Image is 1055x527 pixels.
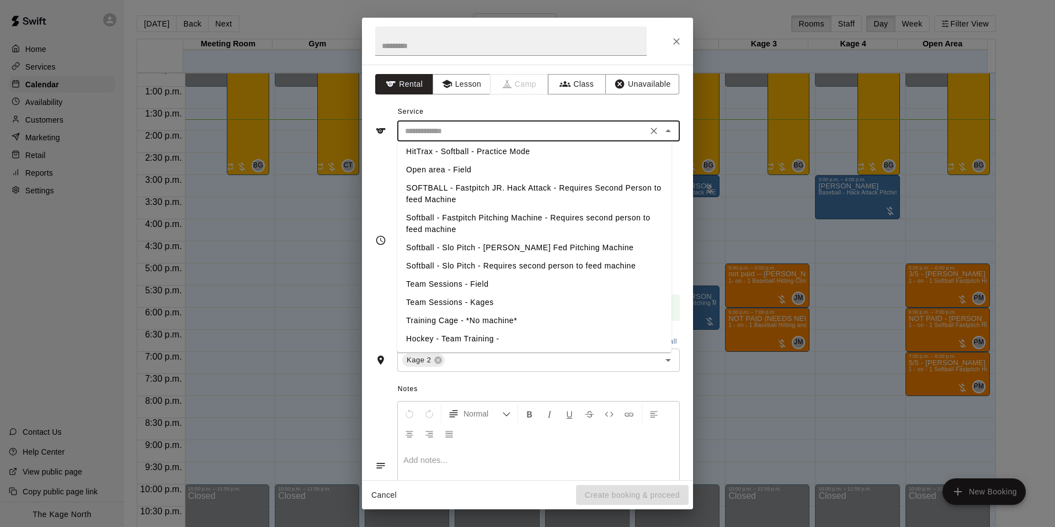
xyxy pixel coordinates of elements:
[397,275,672,293] li: Team Sessions - Field
[398,381,680,398] span: Notes
[397,179,672,209] li: SOFTBALL - Fastpitch JR. Hack Attack - Requires Second Person to feed Machine
[463,408,502,419] span: Normal
[397,239,672,257] li: Softball - Slo Pitch - [PERSON_NAME] Fed Pitching Machine
[397,143,672,161] li: HitTrax - Softball - Practice Mode
[600,404,619,424] button: Insert Code
[375,125,386,136] svg: Service
[491,74,548,94] span: Camps can only be created in the Services page
[660,123,676,139] button: Close
[520,404,539,424] button: Format Bold
[400,424,419,444] button: Center Align
[366,485,402,505] button: Cancel
[375,355,386,366] svg: Rooms
[548,74,606,94] button: Class
[420,404,439,424] button: Redo
[444,404,515,424] button: Formatting Options
[440,424,459,444] button: Justify Align
[620,404,638,424] button: Insert Link
[420,424,439,444] button: Right Align
[660,352,676,368] button: Open
[398,108,424,115] span: Service
[605,74,679,94] button: Unavailable
[375,235,386,246] svg: Timing
[646,123,662,139] button: Clear
[560,404,579,424] button: Format Underline
[540,404,559,424] button: Format Italics
[375,74,433,94] button: Rental
[397,312,672,330] li: Training Cage - *No machine*
[667,31,686,51] button: Close
[397,257,672,275] li: Softball - Slo Pitch - Requires second person to feed machine
[375,460,386,471] svg: Notes
[397,161,672,179] li: Open area - Field
[580,404,599,424] button: Format Strikethrough
[397,293,672,312] li: Team Sessions - Kages
[400,404,419,424] button: Undo
[644,404,663,424] button: Left Align
[402,355,436,366] span: Kage 2
[397,330,672,348] li: Hockey - Team Training -
[433,74,491,94] button: Lesson
[402,354,445,367] div: Kage 2
[397,209,672,239] li: Softball - Fastpitch Pitching Machine - Requires second person to feed machine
